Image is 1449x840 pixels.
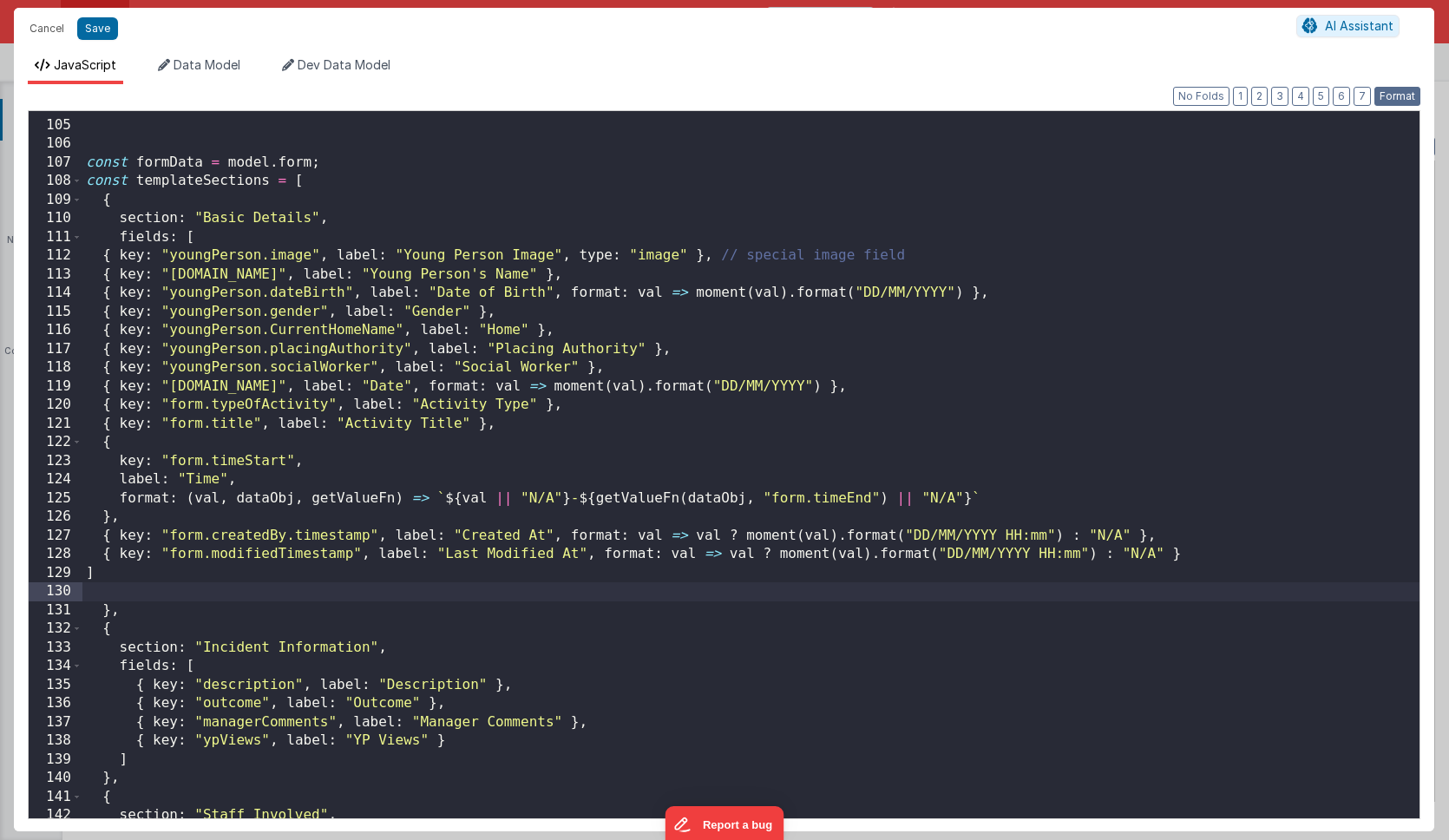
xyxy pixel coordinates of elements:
div: 121 [29,415,82,434]
div: 137 [29,713,82,732]
div: 110 [29,209,82,228]
div: 131 [29,601,82,620]
div: 114 [29,284,82,303]
div: 116 [29,321,82,340]
div: 125 [29,489,82,509]
div: 140 [29,769,82,788]
div: 126 [29,508,82,527]
div: 123 [29,452,82,471]
div: 129 [29,564,82,583]
div: 117 [29,340,82,359]
span: JavaScript [54,57,116,72]
div: 115 [29,303,82,322]
div: 122 [29,433,82,452]
div: 132 [29,620,82,639]
div: 118 [29,358,82,377]
div: 113 [29,266,82,285]
button: 6 [1333,87,1350,106]
div: 105 [29,116,82,135]
button: Format [1374,87,1420,106]
div: 106 [29,135,82,154]
button: Save [77,17,118,40]
div: 128 [29,545,82,564]
div: 107 [29,154,82,173]
div: 136 [29,694,82,713]
div: 142 [29,806,82,825]
button: Cancel [21,16,73,41]
button: 1 [1233,87,1248,106]
div: 133 [29,639,82,658]
span: Data Model [174,57,240,72]
div: 124 [29,470,82,489]
div: 139 [29,751,82,770]
div: 108 [29,172,82,191]
div: 138 [29,732,82,751]
div: 119 [29,377,82,397]
span: AI Assistant [1325,18,1393,33]
div: 127 [29,527,82,546]
button: 5 [1313,87,1329,106]
div: 141 [29,788,82,807]
button: 3 [1271,87,1288,106]
div: 130 [29,582,82,601]
div: 134 [29,657,82,676]
div: 112 [29,246,82,266]
div: 111 [29,228,82,247]
button: 2 [1251,87,1268,106]
div: 109 [29,191,82,210]
span: Dev Data Model [298,57,390,72]
button: AI Assistant [1296,15,1400,37]
button: 7 [1354,87,1371,106]
button: 4 [1292,87,1309,106]
div: 135 [29,676,82,695]
div: 120 [29,396,82,415]
button: No Folds [1173,87,1229,106]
